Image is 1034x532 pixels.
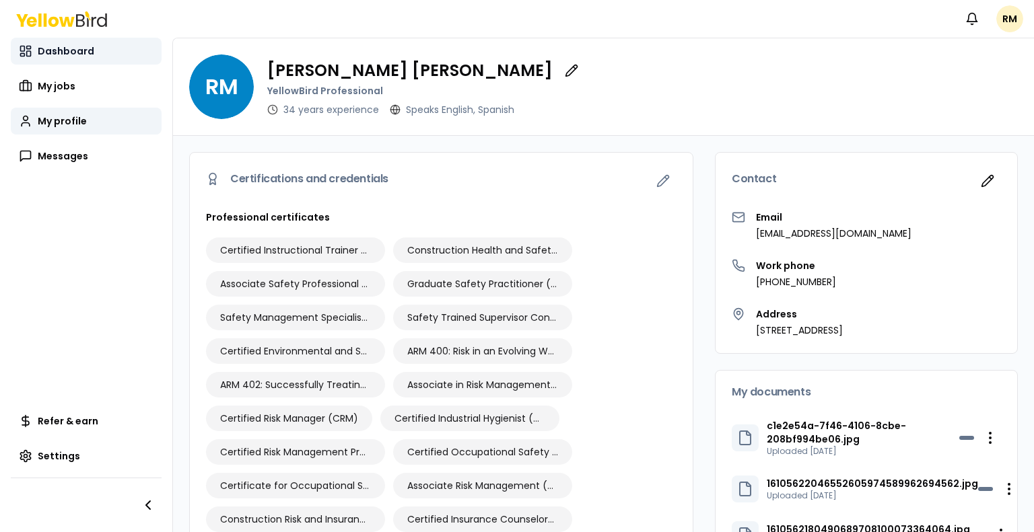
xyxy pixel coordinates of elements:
span: Certified Insurance Counselors (CIC) [407,512,558,526]
p: [PHONE_NUMBER] [756,275,836,289]
div: ARM 400: Risk in an Evolving World [393,338,572,364]
div: ARM 402: Successfully Treating Risk [206,372,385,397]
span: Contact [732,174,776,184]
div: Construction Health and Safety Technician (CHST) [393,237,572,263]
span: Safety Management Specialist (SMS) [220,311,371,324]
h3: Email [756,211,911,224]
p: 34 years experience [283,103,379,116]
div: Certified Occupational Safety Specialist (COSS) [393,439,572,465]
span: ARM 402: Successfully Treating Risk [220,378,371,391]
div: Safety Trained Supervisor Construction (STSC) [393,305,572,330]
p: [EMAIL_ADDRESS][DOMAIN_NAME] [756,227,911,240]
p: Uploaded [DATE] [767,490,978,501]
a: My jobs [11,73,162,100]
span: Certified Environmental and Safety Compliance Officer (CESCO) [220,344,371,358]
span: Dashboard [38,44,94,58]
div: Safety Management Specialist (SMS) [206,305,385,330]
h3: Address [756,307,843,321]
a: Refer & earn [11,408,162,434]
span: Certified Occupational Safety Specialist ([PERSON_NAME]) [407,445,558,459]
span: Certified Industrial Hygienist (CIH) [394,412,545,425]
span: RM [996,5,1023,32]
span: My profile [38,114,87,128]
div: Certified Environmental and Safety Compliance Officer (CESCO) [206,338,385,364]
a: Dashboard [11,38,162,65]
div: Certified Risk Management Professional (RIMS-CRMP) [206,439,385,465]
p: c1e2e54a-7f46-4106-8cbe-208bf994be06.jpg [767,419,959,446]
a: Settings [11,443,162,469]
a: My profile [11,108,162,135]
span: Certified Risk Manager (CRM) [220,412,358,425]
div: Certified Instructional Trainer (CIT) [206,237,385,263]
span: RM [189,54,254,119]
span: Construction Risk and Insurance Specialist ([PERSON_NAME]) [220,512,371,526]
div: Construction Risk and Insurance Specialist (CRIS) [206,506,385,532]
span: ARM 400: Risk in an Evolving World [407,344,558,358]
div: Associate Safety Professional (ASP) [206,271,385,297]
div: Certified Industrial Hygienist (CIH) [380,406,559,431]
p: YellowBird Professional [267,84,585,98]
h3: Professional certificates [206,211,677,224]
a: Messages [11,143,162,169]
p: 16105622046552605974589962694562.jpg [767,477,978,490]
p: Uploaded [DATE] [767,446,959,457]
span: Safety Trained Supervisor Construction (STSC) [407,311,558,324]
span: Messages [38,149,88,163]
span: Certifications and credentials [230,174,388,184]
span: Certified Instructional Trainer (CIT) [220,243,371,257]
span: My documents [732,387,811,397]
span: Settings [38,449,80,463]
span: Construction Health and Safety Technician (CHST) [407,243,558,257]
span: Associate in Risk Management for Public Entities (ARM-P) [407,378,558,391]
span: Refer & earn [38,414,98,428]
span: Associate Safety Professional (ASP) [220,277,371,291]
div: Certificate for Occupational Safety Managers (COSM) [206,473,385,498]
div: Graduate Safety Practitioner (GSP) [393,271,572,297]
div: Associate in Risk Management for Public Entities (ARM-P) [393,372,572,397]
span: Certified Risk Management Professional (RIMS-CRMP) [220,445,371,459]
h3: Work phone [756,259,836,272]
div: Associate Risk Management (ARM) [393,473,572,498]
span: Certificate for Occupational Safety Managers (COSM) [220,479,371,492]
p: Speaks English , Spanish [406,103,514,116]
p: [STREET_ADDRESS] [756,324,843,337]
span: My jobs [38,79,75,93]
div: Certified Insurance Counselors (CIC) [393,506,572,532]
p: [PERSON_NAME] [PERSON_NAME] [267,63,553,79]
span: Associate Risk Management (ARM) [407,479,558,492]
div: Certified Risk Manager (CRM) [206,406,372,431]
span: Graduate Safety Practitioner (GSP) [407,277,558,291]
